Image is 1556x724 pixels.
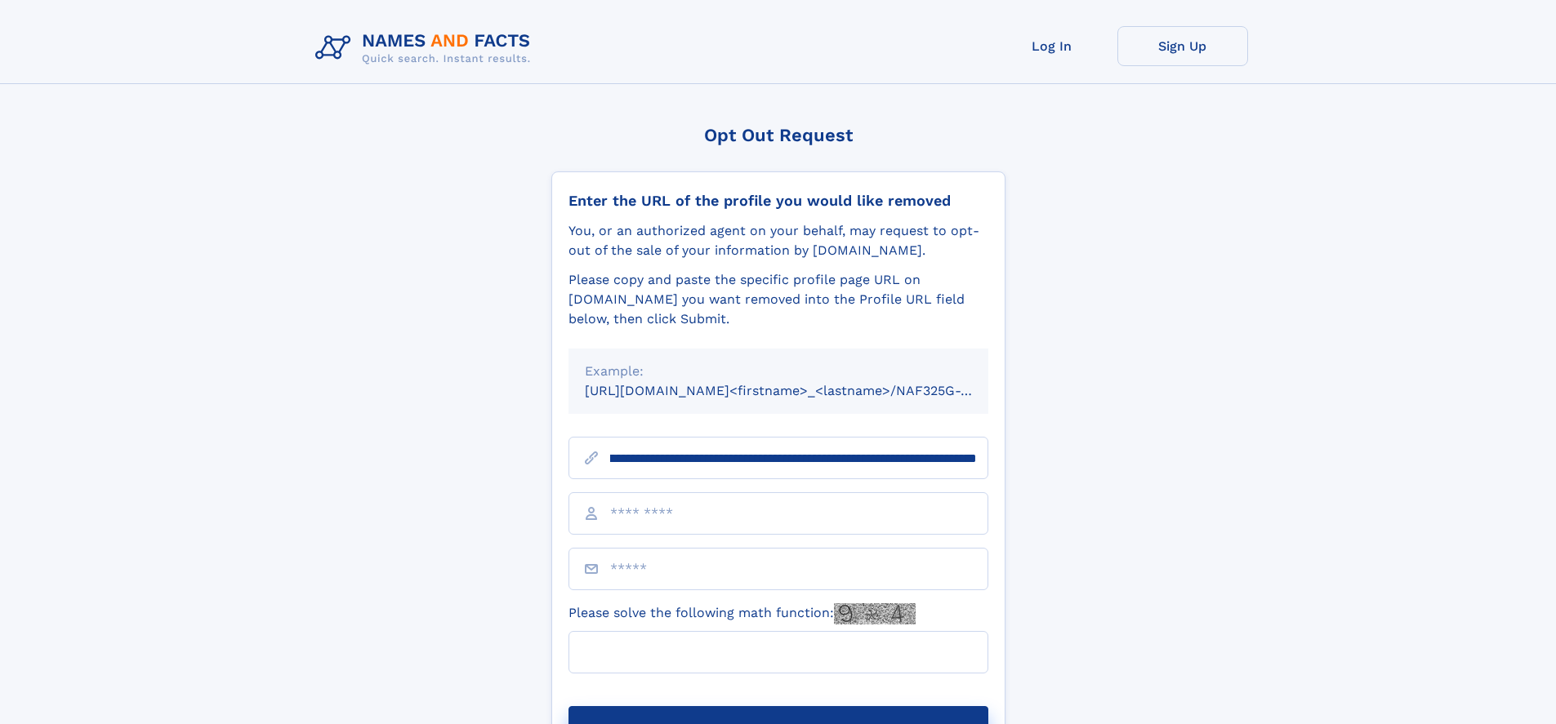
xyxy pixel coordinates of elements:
[568,192,988,210] div: Enter the URL of the profile you would like removed
[568,221,988,260] div: You, or an authorized agent on your behalf, may request to opt-out of the sale of your informatio...
[585,362,972,381] div: Example:
[309,26,544,70] img: Logo Names and Facts
[568,603,916,624] label: Please solve the following math function:
[585,383,1019,398] small: [URL][DOMAIN_NAME]<firstname>_<lastname>/NAF325G-xxxxxxxx
[568,270,988,329] div: Please copy and paste the specific profile page URL on [DOMAIN_NAME] you want removed into the Pr...
[1117,26,1248,66] a: Sign Up
[551,125,1005,145] div: Opt Out Request
[987,26,1117,66] a: Log In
